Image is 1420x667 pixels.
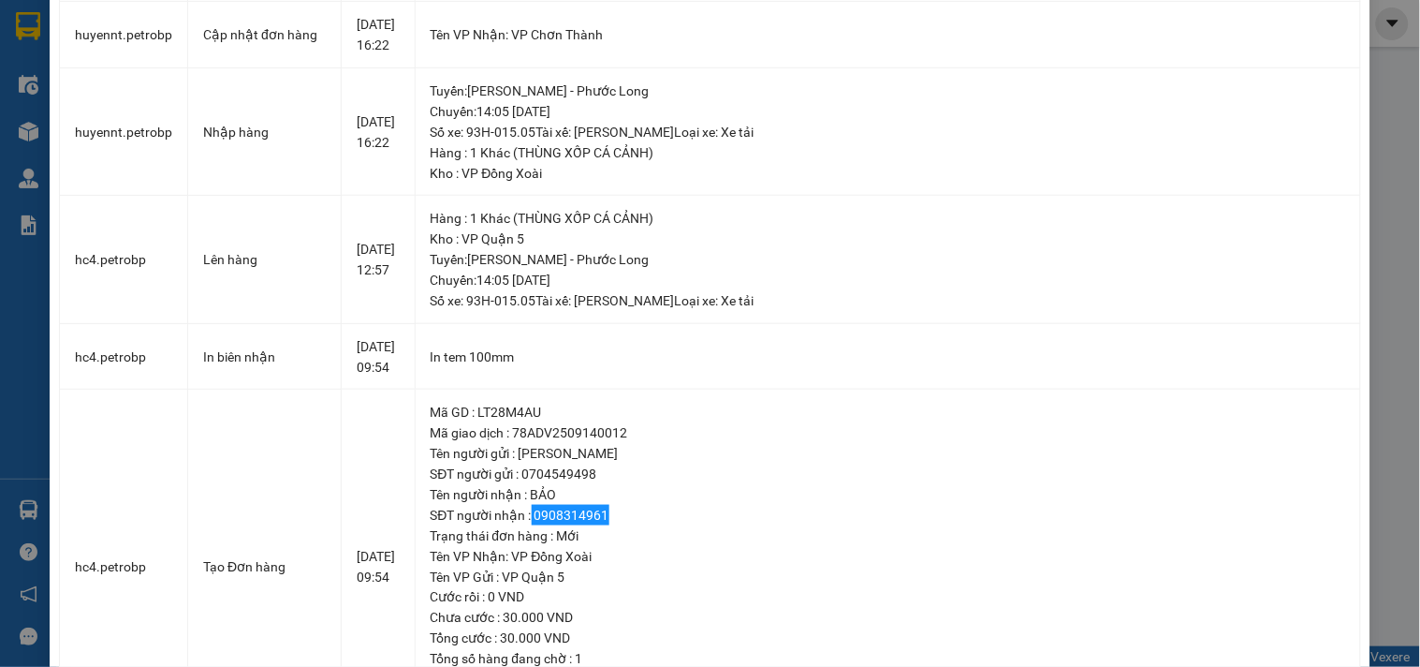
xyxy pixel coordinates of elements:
[431,505,1345,526] div: SĐT người nhận : 0908314961
[431,629,1345,649] div: Tổng cước : 30.000 VND
[176,126,202,145] span: CC :
[357,336,399,378] div: [DATE] 09:54
[16,16,166,61] div: VP [PERSON_NAME]
[431,208,1345,229] div: Hàng : 1 Khác (THÙNG XỐP CÁ CẢNH)
[16,61,166,83] div: CHỊ DIỄM
[431,546,1345,567] div: Tên VP Nhận: VP Đồng Xoài
[60,324,188,391] td: hc4.petrobp
[431,422,1345,443] div: Mã giao dịch : 78ADV2509140012
[357,546,399,587] div: [DATE] 09:54
[60,2,188,68] td: huyennt.petrobp
[357,239,399,280] div: [DATE] 12:57
[431,229,1345,249] div: Kho : VP Quận 5
[431,402,1345,422] div: Mã GD : LT28M4AU
[431,249,1345,311] div: Tuyến : [PERSON_NAME] - Phước Long Chuyến: 14:05 [DATE] Số xe: 93H-015.05 Tài xế: [PERSON_NAME] ...
[431,24,1345,45] div: Tên VP Nhận: VP Chơn Thành
[203,24,326,45] div: Cập nhật đơn hàng
[179,61,306,83] div: C TRANG
[203,347,326,367] div: In biên nhận
[431,443,1345,464] div: Tên người gửi : [PERSON_NAME]
[431,526,1345,546] div: Trạng thái đơn hàng : Mới
[431,142,1345,163] div: Hàng : 1 Khác (THÙNG XỐP CÁ CẢNH)
[431,567,1345,587] div: Tên VP Gửi : VP Quận 5
[179,16,306,61] div: VP Bom Bo
[179,18,224,37] span: Nhận:
[431,163,1345,184] div: Kho : VP Đồng Xoài
[431,587,1345,608] div: Cước rồi : 0 VND
[431,347,1345,367] div: In tem 100mm
[60,196,188,324] td: hc4.petrobp
[16,18,45,37] span: Gửi:
[431,484,1345,505] div: Tên người nhận : BẢO
[203,249,326,270] div: Lên hàng
[60,68,188,197] td: huyennt.petrobp
[357,14,399,55] div: [DATE] 16:22
[357,111,399,153] div: [DATE] 16:22
[431,464,1345,484] div: SĐT người gửi : 0704549498
[431,81,1345,142] div: Tuyến : [PERSON_NAME] - Phước Long Chuyến: 14:05 [DATE] Số xe: 93H-015.05 Tài xế: [PERSON_NAME] ...
[431,608,1345,629] div: Chưa cước : 30.000 VND
[203,556,326,577] div: Tạo Đơn hàng
[203,122,326,142] div: Nhập hàng
[176,121,308,147] div: 50.000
